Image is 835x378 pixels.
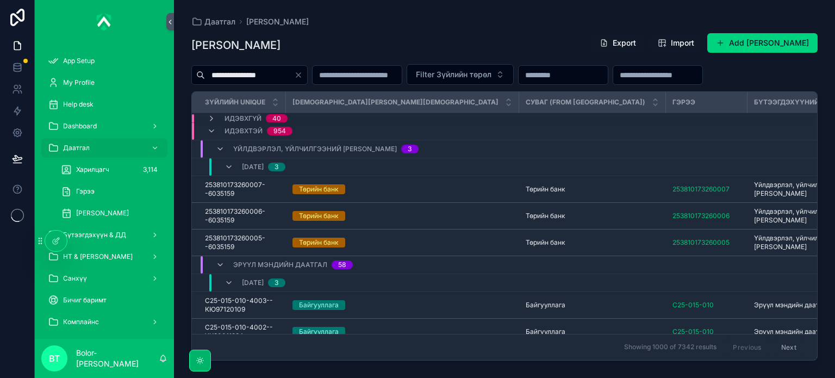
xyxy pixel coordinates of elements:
span: [DATE] [242,278,264,287]
img: App logo [97,13,112,30]
span: Бүтээгдэхүүн & ДД [63,231,126,239]
span: Import [671,38,694,48]
a: Төрийн банк [292,211,513,221]
div: 3,114 [140,163,161,176]
span: My Profile [63,78,95,87]
span: Идэвхгүй [225,114,261,123]
div: 3 [408,145,412,153]
a: Төрийн банк [526,185,659,194]
span: Төрийн банк [526,212,565,220]
span: Байгууллага [526,327,565,336]
span: Эрүүл мэндийн даатгал [754,301,830,309]
button: Import [649,33,703,53]
div: 954 [273,127,286,135]
a: 253810173260007 [672,185,730,194]
div: Төрийн банк [299,238,339,247]
a: [PERSON_NAME] [246,16,309,27]
div: Байгууллага [299,300,339,310]
div: 3 [275,163,279,171]
a: C25-015-010 [672,301,741,309]
a: C25-015-010 [672,327,714,336]
span: Идэвхтэй [225,127,263,135]
button: Clear [294,71,307,79]
a: Төрийн банк [292,184,513,194]
a: 253810173260007 [672,185,741,194]
a: 253810173260007--6035159 [205,181,279,198]
span: [DEMOGRAPHIC_DATA][PERSON_NAME][DEMOGRAPHIC_DATA] [292,98,498,107]
a: 253810173260005 [672,238,741,247]
span: Зүйлийн unique [205,98,265,107]
span: Үйлдвэрлэл, үйлчилгээний [PERSON_NAME] [233,145,397,153]
span: Filter Зүйлийн төрөл [416,69,491,80]
a: C25-015-010 [672,301,714,309]
a: Байгууллага [292,327,513,337]
a: Байгууллага [292,300,513,310]
span: Бүтээгдэхүүний нэр [754,98,835,107]
span: Эрүүл мэндийн даатгал [754,327,830,336]
a: Байгууллага [526,301,659,309]
a: 253810173260006 [672,212,741,220]
a: 253810173260005--6035159 [205,234,279,251]
span: Төрийн банк [526,238,565,247]
button: Select Button [407,64,514,85]
span: НТ & [PERSON_NAME] [63,252,133,261]
a: 253810173260005 [672,238,730,247]
a: C25-015-010-4003--КЮ97120109 [205,296,279,314]
span: Help desk [63,100,94,109]
div: 58 [338,261,346,269]
span: Гэрээ [672,98,695,107]
a: Санхүү [41,269,167,288]
span: Гэрээ [76,187,95,196]
p: Bolor-[PERSON_NAME] [76,348,159,369]
h1: [PERSON_NAME] [191,38,281,53]
a: App Setup [41,51,167,71]
button: Add [PERSON_NAME] [707,33,818,53]
span: Showing 1000 of 7342 results [624,343,716,352]
button: Next [774,339,804,356]
a: Бичиг баримт [41,290,167,310]
a: Төрийн банк [292,238,513,247]
a: Help desk [41,95,167,114]
button: Export [591,33,645,53]
span: BT [49,352,60,365]
div: scrollable content [35,44,174,339]
a: Байгууллага [526,327,659,336]
span: Харилцагч [76,165,109,174]
span: Санхүү [63,274,87,283]
a: Dashboard [41,116,167,136]
span: Суваг (from [GEOGRAPHIC_DATA]) [526,98,645,107]
a: Комплайнс [41,312,167,332]
a: C25-015-010-4002--УХ90011384 [205,323,279,340]
a: Төрийн банк [526,212,659,220]
span: App Setup [63,57,95,65]
span: Байгууллага [526,301,565,309]
span: Dashboard [63,122,97,131]
a: Харилцагч3,114 [54,160,167,179]
span: Даатгал [63,144,90,152]
div: 40 [272,114,281,123]
a: C25-015-010 [672,327,741,336]
a: Даатгал [41,138,167,158]
span: [DATE] [242,163,264,171]
span: Комплайнс [63,318,99,326]
div: 3 [275,278,279,287]
span: Бичиг баримт [63,296,107,305]
a: Даатгал [191,16,235,27]
a: 253810173260006 [672,212,730,220]
a: Бүтээгдэхүүн & ДД [41,225,167,245]
a: Гэрээ [54,182,167,201]
a: Төрийн банк [526,238,659,247]
a: НТ & [PERSON_NAME] [41,247,167,267]
a: [PERSON_NAME] [54,203,167,223]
